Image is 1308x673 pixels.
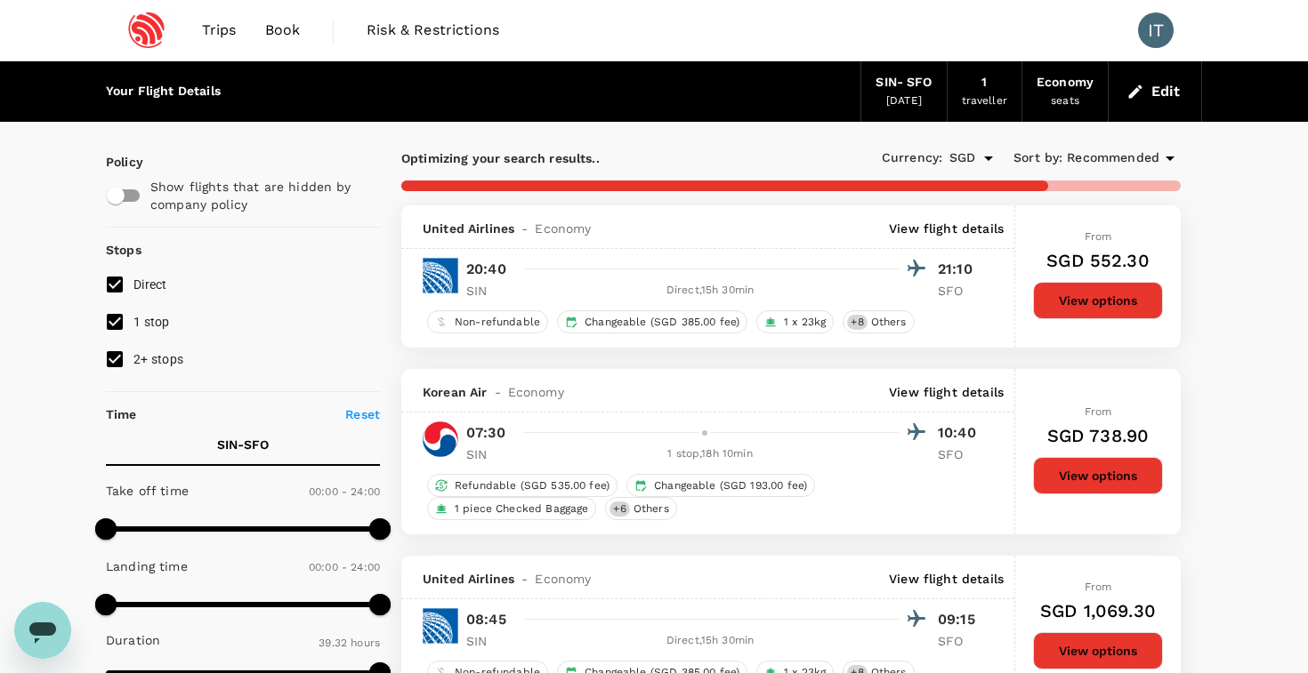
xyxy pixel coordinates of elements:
p: View flight details [889,220,1004,237]
span: From [1085,581,1112,593]
div: Direct , 15h 30min [521,632,899,650]
img: KE [423,421,458,457]
span: 2+ stops [133,352,183,366]
div: [DATE] [886,92,922,110]
p: View flight details [889,383,1004,401]
h6: SGD 1,069.30 [1040,597,1156,625]
span: 00:00 - 24:00 [309,485,380,498]
span: Changeable (SGD 385.00 fee) [577,315,747,330]
div: 1 x 23kg [756,310,834,333]
span: Others [626,501,676,517]
span: United Airlines [423,570,514,588]
div: IT [1138,12,1174,48]
p: 07:30 [466,422,505,444]
button: Open [976,146,1001,171]
p: SFO [938,632,982,650]
p: SIN - SFO [217,436,269,453]
span: Economy [535,220,591,237]
p: 08:45 [466,609,506,630]
div: 1 [981,73,987,92]
img: UA [423,258,458,293]
span: Direct [133,277,167,292]
button: Edit [1123,77,1187,106]
p: Landing time [106,557,188,575]
strong: Stops [106,243,141,257]
span: + 6 [610,501,629,517]
span: Changeable (SGD 193.00 fee) [647,478,814,493]
span: - [488,383,508,401]
span: + 8 [847,315,867,330]
span: 00:00 - 24:00 [309,561,380,573]
span: Sort by : [1013,148,1062,168]
span: From [1085,230,1112,243]
p: 10:40 [938,422,982,444]
div: 1 stop , 18h 10min [521,445,899,463]
span: 39.32 hours [319,637,380,649]
span: 1 stop [133,315,170,329]
div: 1 piece Checked Baggage [427,497,596,520]
span: Others [864,315,914,330]
span: Recommended [1067,148,1159,168]
span: Non-refundable [448,315,547,330]
div: SIN - SFO [876,73,932,92]
div: seats [1051,92,1079,110]
p: View flight details [889,570,1004,588]
button: View options [1033,457,1163,494]
p: Take off time [106,482,189,500]
span: - [514,220,535,237]
h6: SGD 738.90 [1047,421,1150,450]
img: Espressif Systems Singapore Pte Ltd [106,11,188,50]
span: 1 x 23kg [777,315,833,330]
span: United Airlines [423,220,514,237]
div: Non-refundable [427,310,548,333]
div: Changeable (SGD 385.00 fee) [557,310,747,333]
p: Duration [106,631,160,649]
p: Time [106,405,137,423]
span: Trips [202,20,237,41]
span: Korean Air [423,383,488,401]
p: SFO [938,445,982,463]
span: - [514,570,535,588]
span: Risk & Restrictions [367,20,499,41]
span: Economy [535,570,591,588]
div: Refundable (SGD 535.00 fee) [427,474,618,497]
span: Currency : [882,148,942,168]
iframe: Button to launch messaging window [14,602,71,659]
p: Show flights that are hidden by company policy [150,178,367,213]
div: Economy [1037,73,1094,92]
p: SIN [466,445,511,463]
p: SIN [466,632,511,650]
div: +6Others [605,497,676,520]
div: Your Flight Details [106,82,221,101]
span: From [1085,405,1112,418]
p: 20:40 [466,259,506,280]
button: View options [1033,282,1163,319]
div: traveller [962,92,1007,110]
span: Refundable (SGD 535.00 fee) [448,478,617,493]
p: SIN [466,282,511,300]
img: UA [423,608,458,644]
div: Changeable (SGD 193.00 fee) [626,474,815,497]
button: View options [1033,632,1163,669]
span: 1 piece Checked Baggage [448,501,595,517]
span: Book [265,20,301,41]
p: SFO [938,282,982,300]
p: Optimizing your search results.. [401,149,791,167]
p: Policy [106,153,122,171]
p: Reset [345,405,380,423]
h6: SGD 552.30 [1046,246,1150,275]
p: 21:10 [938,259,982,280]
p: 09:15 [938,609,982,630]
div: +8Others [843,310,914,333]
div: Direct , 15h 30min [521,282,899,300]
span: Economy [508,383,564,401]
